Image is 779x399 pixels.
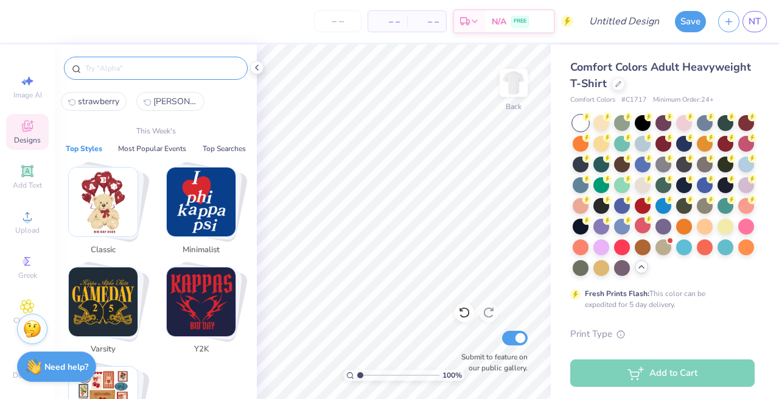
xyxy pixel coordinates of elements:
span: [PERSON_NAME] [153,96,197,107]
span: strawberry [78,96,119,107]
input: – – [314,10,362,32]
img: Back [501,71,526,95]
span: Varsity [83,344,123,356]
strong: Need help? [44,361,88,373]
input: Untitled Design [579,9,669,34]
span: Clipart & logos [6,316,49,335]
img: Y2K [167,267,236,336]
img: Varsity [69,267,138,336]
label: Submit to feature on our public gallery. [455,351,528,373]
p: This Week's [136,125,176,136]
span: FREE [514,17,526,26]
img: Minimalist [167,168,236,236]
span: Upload [15,225,40,235]
span: Minimum Order: 24 + [653,95,714,105]
button: Stack Card Button Classic [61,167,153,261]
button: strawberry0 [61,92,127,111]
span: – – [376,15,400,28]
button: Stack Card Button Varsity [61,267,153,361]
span: Add Text [13,180,42,190]
div: Print Type [570,327,755,341]
button: Stack Card Button Minimalist [159,167,251,261]
img: Classic [69,168,138,236]
span: Minimalist [181,244,221,256]
div: This color can be expedited for 5 day delivery. [585,288,735,310]
a: NT [742,11,767,32]
span: Classic [83,244,123,256]
span: Y2K [181,344,221,356]
span: Greek [18,270,37,280]
span: – – [414,15,439,28]
button: Top Styles [62,143,106,155]
span: 100 % [442,370,462,381]
span: Decorate [13,370,42,380]
span: Image AI [13,90,42,100]
button: Save [675,11,706,32]
div: Back [506,101,522,112]
input: Try "Alpha" [84,62,240,74]
strong: Fresh Prints Flash: [585,289,649,298]
button: Most Popular Events [114,143,190,155]
span: N/A [492,15,506,28]
span: # C1717 [621,95,647,105]
span: Comfort Colors [570,95,615,105]
button: Top Searches [199,143,250,155]
span: Designs [14,135,41,145]
span: NT [749,15,761,29]
span: Comfort Colors Adult Heavyweight T-Shirt [570,60,751,91]
button: berry1 [136,92,204,111]
button: Stack Card Button Y2K [159,267,251,361]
